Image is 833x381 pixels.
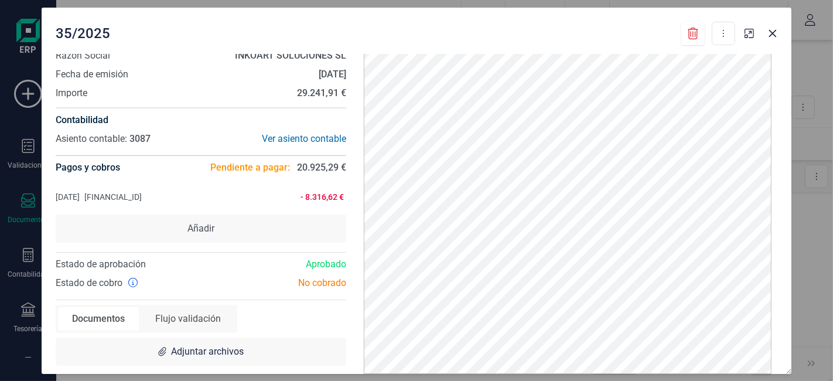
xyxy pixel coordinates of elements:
span: Importe [56,86,87,100]
div: Documentos [58,307,139,331]
span: 3087 [129,133,151,144]
span: Adjuntar archivos [171,345,244,359]
span: Añadir [187,222,214,236]
div: Ver asiento contable [201,132,346,146]
span: [FINANCIAL_ID] [84,191,142,203]
span: - 8.316,62 € [286,191,343,203]
span: Estado de cobro [56,276,122,290]
div: Aprobado [201,257,355,271]
span: 35/2025 [56,24,110,43]
div: No cobrado [201,276,355,290]
strong: INKOART SOLUCIONES SL [235,50,346,61]
span: Estado de aprobación [56,258,146,270]
strong: 29.241,91 € [297,87,346,98]
strong: [DATE] [319,69,346,80]
div: Adjuntar archivos [56,338,346,366]
h4: Pagos y cobros [56,156,120,179]
div: Flujo validación [141,307,235,331]
span: Fecha de emisión [56,67,128,81]
span: Razón Social [56,49,110,63]
span: Asiento contable: [56,133,127,144]
span: 20.925,29 € [297,161,346,175]
h4: Contabilidad [56,113,346,127]
span: [DATE] [56,191,80,203]
button: Close [763,24,782,43]
span: Pendiente a pagar: [210,161,290,175]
